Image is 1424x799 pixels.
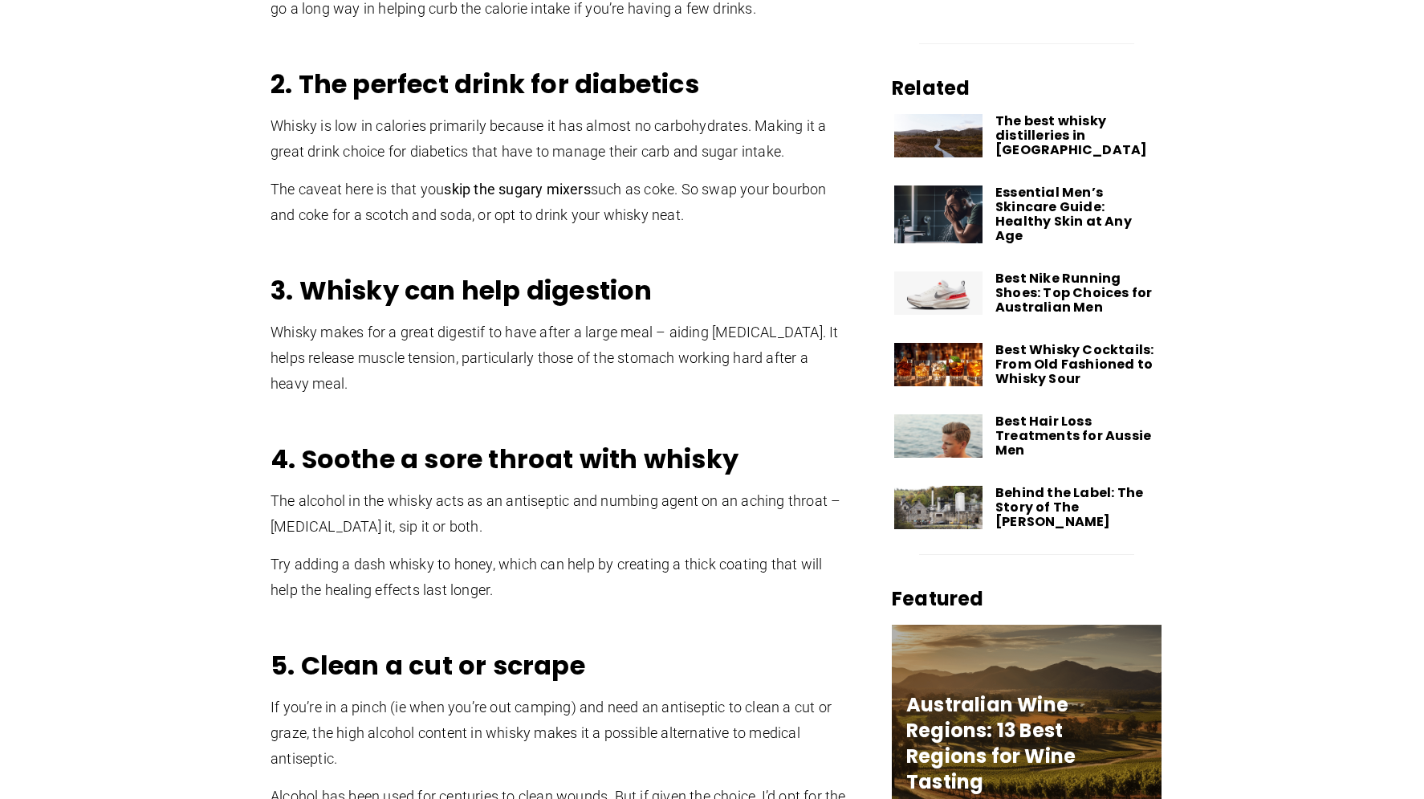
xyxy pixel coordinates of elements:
h3: Featured [892,586,1162,612]
span: Whisky is low in calories primarily because it has almost no carbohydrates. Making it a great dri... [271,117,826,160]
h2: 4. Soothe a sore throat with whisky [271,443,848,475]
a: Best Whisky Cocktails: From Old Fashioned to Whisky Sour [995,340,1153,388]
span: such as coke. So swap your bourbon and coke for a scotch and soda, or opt to drink your whisky neat. [271,181,827,223]
h2: 2. The perfect drink for diabetics [271,68,848,100]
span: The caveat here is that you [271,181,444,198]
a: Australian Wine Regions: 13 Best Regions for Wine Tasting [906,691,1076,795]
span: [MEDICAL_DATA] it, sip it or both. [271,518,482,535]
p: If you’re in a pinch (ie when you’re out camping) and need an antiseptic to clean a cut or graze,... [271,695,848,772]
a: Best Hair Loss Treatments for Aussie Men [995,412,1151,459]
b: skip the sugary mixers [444,181,590,198]
p: Whisky makes for a great digestif to have after a large meal – aiding [MEDICAL_DATA]. It helps re... [271,320,848,397]
p: Try adding a dash whisky to honey, which can help by creating a thick coating that will help the ... [271,552,848,603]
a: The best whisky distilleries in [GEOGRAPHIC_DATA] [995,112,1147,159]
a: Essential Men’s Skincare Guide: Healthy Skin at Any Age [995,183,1132,245]
h2: 3. Whisky can help digestion [271,275,848,307]
h3: Related [892,75,1162,101]
a: Behind the Label: The Story of The [PERSON_NAME] [995,483,1143,531]
h2: 5. Clean a cut or scrape​ [271,650,848,682]
p: The alcohol in the whisky acts as an antiseptic and numbing agent on an aching throat – [271,488,848,540]
a: Best Nike Running Shoes: Top Choices for Australian Men [995,269,1152,316]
